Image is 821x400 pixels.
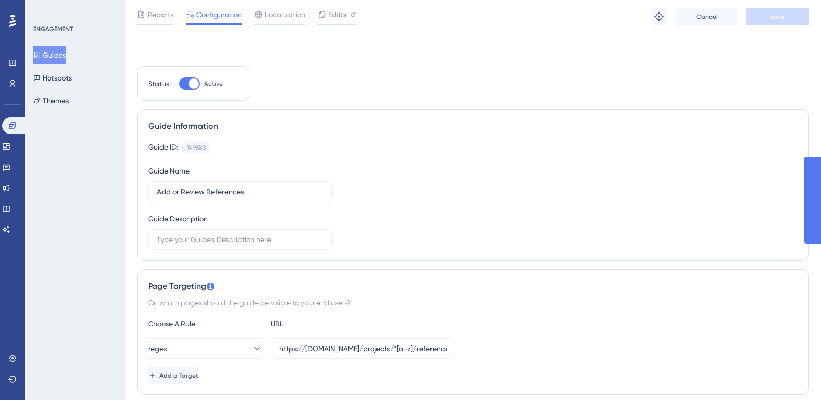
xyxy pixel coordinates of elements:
iframe: UserGuiding AI Assistant Launcher [777,359,809,390]
div: URL [271,317,385,330]
button: Cancel [676,8,738,25]
span: Configuration [196,8,242,21]
button: Add a Target [148,367,198,384]
div: Status: [148,77,171,90]
input: yourwebsite.com/path [279,343,447,354]
button: Guides [33,46,66,64]
button: Themes [33,91,69,110]
button: Save [746,8,809,25]
span: Save [770,12,785,21]
div: Choose A Rule [148,317,262,330]
input: Type your Guide’s Description here [157,234,324,245]
div: Guide Description [148,212,208,225]
span: Active [204,79,223,88]
span: Cancel [696,12,718,21]
span: Editor [328,8,347,21]
span: regex [148,342,167,355]
div: Page Targeting [148,280,798,292]
div: Guide Name [148,165,190,177]
div: Guide Information [148,120,798,132]
input: Type your Guide’s Name here [157,186,324,197]
div: ENGAGEMENT [33,25,73,33]
div: On which pages should the guide be visible to your end users? [148,297,798,309]
button: regex [148,338,262,359]
span: Localization [265,8,305,21]
span: Reports [147,8,173,21]
span: Add a Target [159,371,198,380]
div: Guide ID: [148,141,178,154]
div: 149683 [187,143,206,152]
button: Hotspots [33,69,72,87]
